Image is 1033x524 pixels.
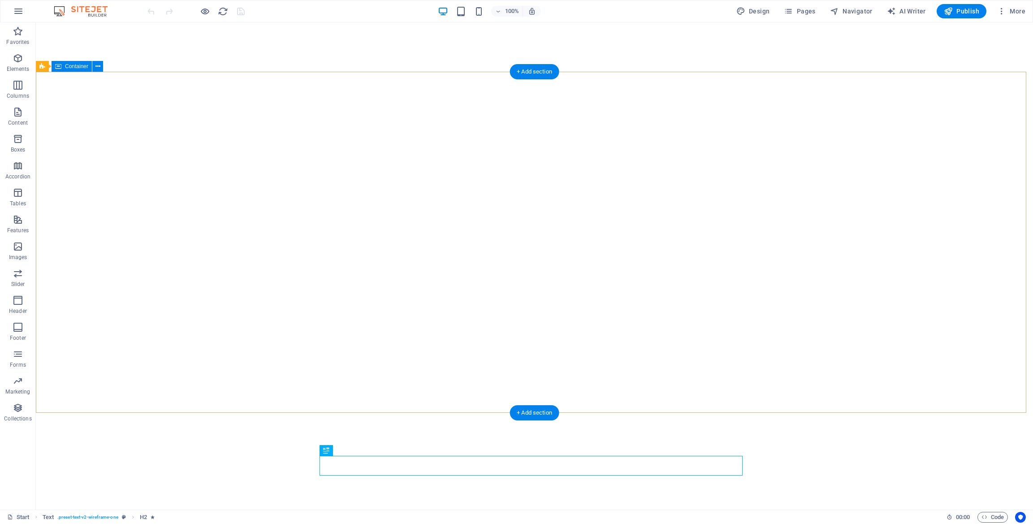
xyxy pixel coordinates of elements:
[736,7,770,16] span: Design
[122,515,126,520] i: This element is a customizable preset
[510,405,559,420] div: + Add section
[733,4,774,18] div: Design (Ctrl+Alt+Y)
[997,7,1025,16] span: More
[1015,512,1026,523] button: Usercentrics
[780,4,819,18] button: Pages
[994,4,1029,18] button: More
[11,146,26,153] p: Boxes
[140,512,147,523] span: Click to select. Double-click to edit
[733,4,774,18] button: Design
[9,254,27,261] p: Images
[43,512,155,523] nav: breadcrumb
[5,173,30,180] p: Accordion
[65,64,88,69] span: Container
[7,227,29,234] p: Features
[10,361,26,368] p: Forms
[57,512,118,523] span: . preset-text-v2-wireframe-one
[4,415,31,422] p: Collections
[937,4,986,18] button: Publish
[7,512,30,523] a: Click to cancel selection. Double-click to open Pages
[977,512,1008,523] button: Code
[956,512,970,523] span: 00 00
[981,512,1004,523] span: Code
[10,200,26,207] p: Tables
[11,281,25,288] p: Slider
[510,64,559,79] div: + Add section
[52,6,119,17] img: Editor Logo
[10,334,26,342] p: Footer
[6,39,29,46] p: Favorites
[491,6,523,17] button: 100%
[505,6,519,17] h6: 100%
[826,4,876,18] button: Navigator
[43,512,54,523] span: Click to select. Double-click to edit
[5,388,30,395] p: Marketing
[218,6,228,17] i: Reload page
[217,6,228,17] button: reload
[7,92,29,100] p: Columns
[199,6,210,17] button: Click here to leave preview mode and continue editing
[151,515,155,520] i: Element contains an animation
[8,119,28,126] p: Content
[528,7,536,15] i: On resize automatically adjust zoom level to fit chosen device.
[944,7,979,16] span: Publish
[7,65,30,73] p: Elements
[883,4,929,18] button: AI Writer
[830,7,873,16] span: Navigator
[887,7,926,16] span: AI Writer
[9,307,27,315] p: Header
[962,514,964,520] span: :
[36,22,1033,510] iframe: To enrich screen reader interactions, please activate Accessibility in Grammarly extension settings
[947,512,970,523] h6: Session time
[784,7,815,16] span: Pages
